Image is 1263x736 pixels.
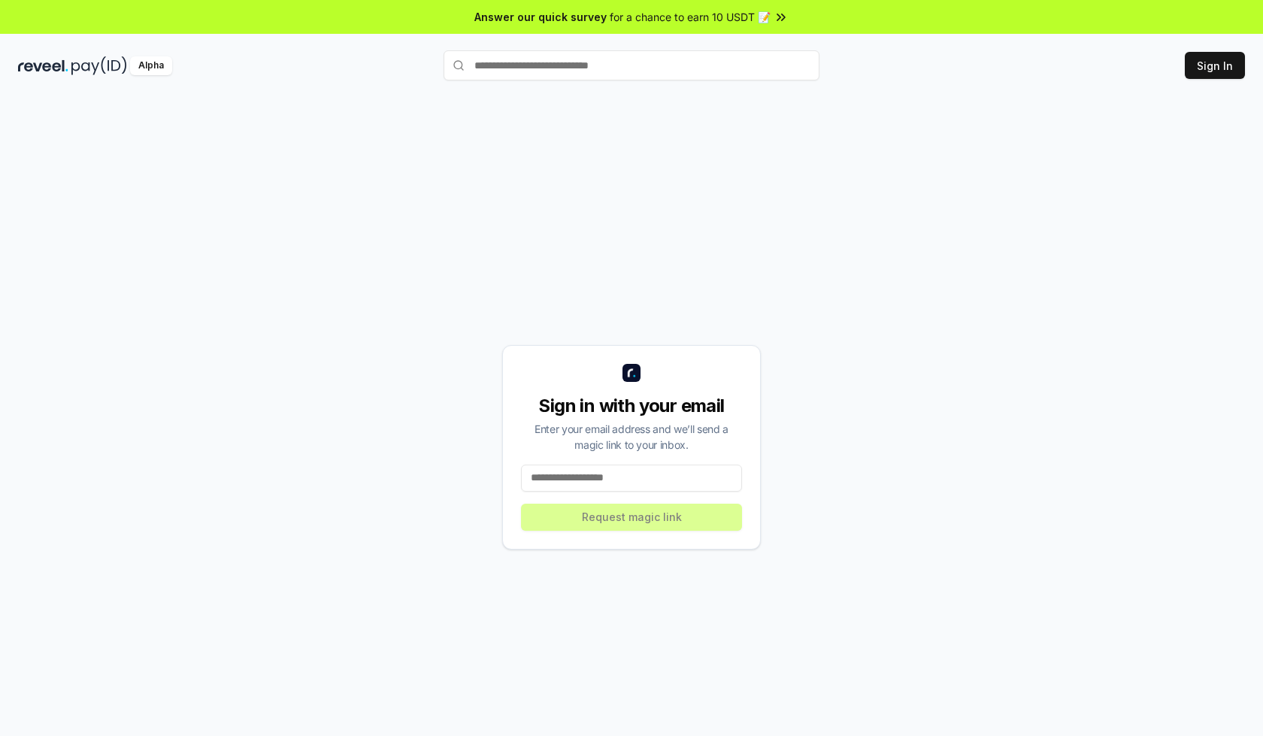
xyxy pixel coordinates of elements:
[521,421,742,453] div: Enter your email address and we’ll send a magic link to your inbox.
[1185,52,1245,79] button: Sign In
[521,394,742,418] div: Sign in with your email
[474,9,607,25] span: Answer our quick survey
[622,364,641,382] img: logo_small
[71,56,127,75] img: pay_id
[610,9,771,25] span: for a chance to earn 10 USDT 📝
[130,56,172,75] div: Alpha
[18,56,68,75] img: reveel_dark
